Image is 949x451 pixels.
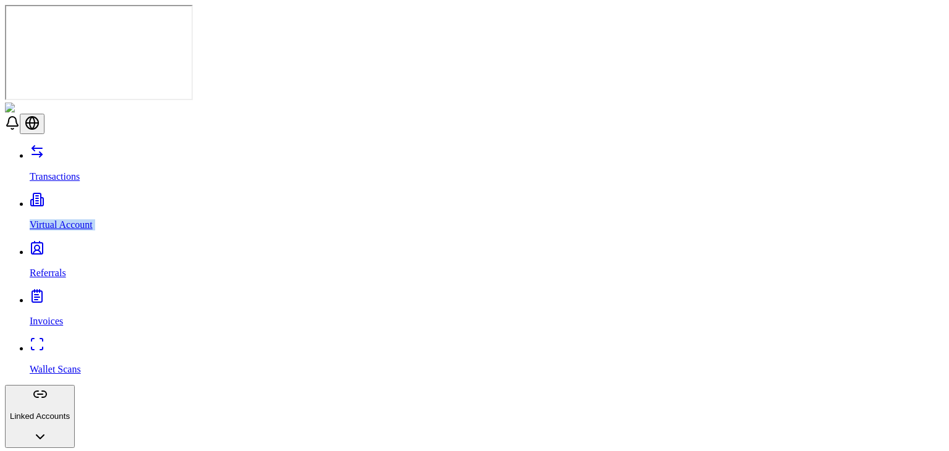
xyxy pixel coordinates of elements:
[5,385,75,448] button: Linked Accounts
[5,103,78,114] img: ShieldPay Logo
[30,364,944,375] p: Wallet Scans
[30,171,944,182] p: Transactions
[30,198,944,230] a: Virtual Account
[30,316,944,327] p: Invoices
[30,150,944,182] a: Transactions
[30,247,944,279] a: Referrals
[30,268,944,279] p: Referrals
[30,295,944,327] a: Invoices
[30,343,944,375] a: Wallet Scans
[30,219,944,230] p: Virtual Account
[10,411,70,421] p: Linked Accounts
